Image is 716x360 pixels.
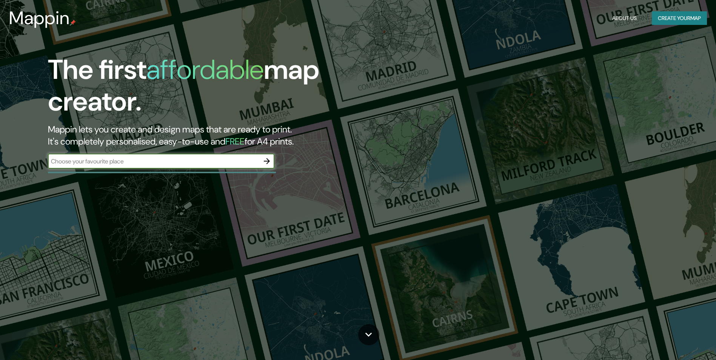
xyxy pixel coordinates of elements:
input: Choose your favourite place [48,157,259,166]
h5: FREE [225,135,245,147]
h1: affordable [146,52,264,87]
img: mappin-pin [70,20,76,26]
h1: The first map creator. [48,54,406,123]
h3: Mappin [9,8,70,29]
button: Create yourmap [652,11,707,25]
button: About Us [609,11,640,25]
h2: Mappin lets you create and design maps that are ready to print. It's completely personalised, eas... [48,123,406,148]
